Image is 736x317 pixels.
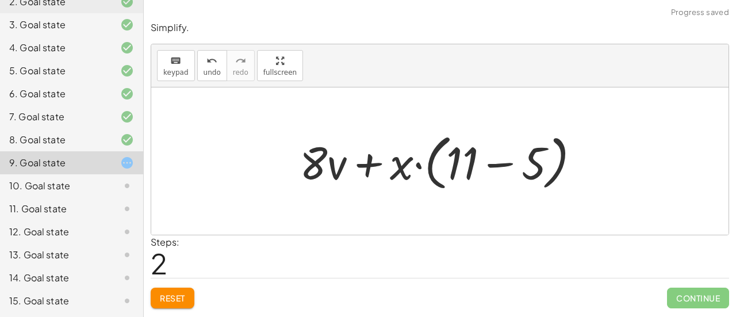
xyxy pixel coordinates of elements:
[120,18,134,32] i: Task finished and correct.
[9,225,102,239] div: 12. Goal state
[151,21,729,35] p: Simplify.
[170,54,181,68] i: keyboard
[9,179,102,193] div: 10. Goal state
[151,246,167,281] span: 2
[120,294,134,308] i: Task not started.
[120,271,134,285] i: Task not started.
[235,54,246,68] i: redo
[9,87,102,101] div: 6. Goal state
[120,202,134,216] i: Task not started.
[120,225,134,239] i: Task not started.
[257,50,303,81] button: fullscreen
[120,156,134,170] i: Task started.
[9,133,102,147] div: 8. Goal state
[9,271,102,285] div: 14. Goal state
[157,50,195,81] button: keyboardkeypad
[671,7,729,18] span: Progress saved
[151,236,179,248] label: Steps:
[151,288,194,308] button: Reset
[197,50,227,81] button: undoundo
[204,68,221,77] span: undo
[120,133,134,147] i: Task finished and correct.
[9,248,102,262] div: 13. Goal state
[120,248,134,262] i: Task not started.
[227,50,255,81] button: redoredo
[9,202,102,216] div: 11. Goal state
[120,110,134,124] i: Task finished and correct.
[9,64,102,78] div: 5. Goal state
[120,179,134,193] i: Task not started.
[163,68,189,77] span: keypad
[9,18,102,32] div: 3. Goal state
[206,54,217,68] i: undo
[263,68,297,77] span: fullscreen
[233,68,248,77] span: redo
[120,41,134,55] i: Task finished and correct.
[160,293,185,303] span: Reset
[9,156,102,170] div: 9. Goal state
[9,41,102,55] div: 4. Goal state
[9,294,102,308] div: 15. Goal state
[120,64,134,78] i: Task finished and correct.
[120,87,134,101] i: Task finished and correct.
[9,110,102,124] div: 7. Goal state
